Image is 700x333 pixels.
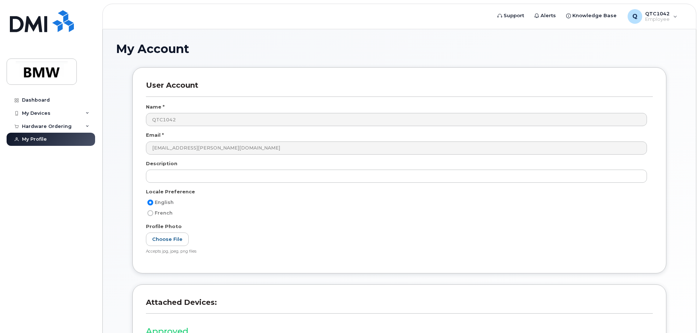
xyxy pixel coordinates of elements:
input: French [147,210,153,216]
h3: Attached Devices: [146,298,653,314]
span: French [155,210,173,216]
label: Choose File [146,232,189,246]
label: Profile Photo [146,223,182,230]
h1: My Account [116,42,683,55]
h3: User Account [146,81,653,97]
label: Description [146,160,177,167]
input: English [147,200,153,205]
span: English [155,200,174,205]
div: Accepts jpg, jpeg, png files [146,249,647,254]
label: Name * [146,103,165,110]
label: Email * [146,132,164,139]
label: Locale Preference [146,188,195,195]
